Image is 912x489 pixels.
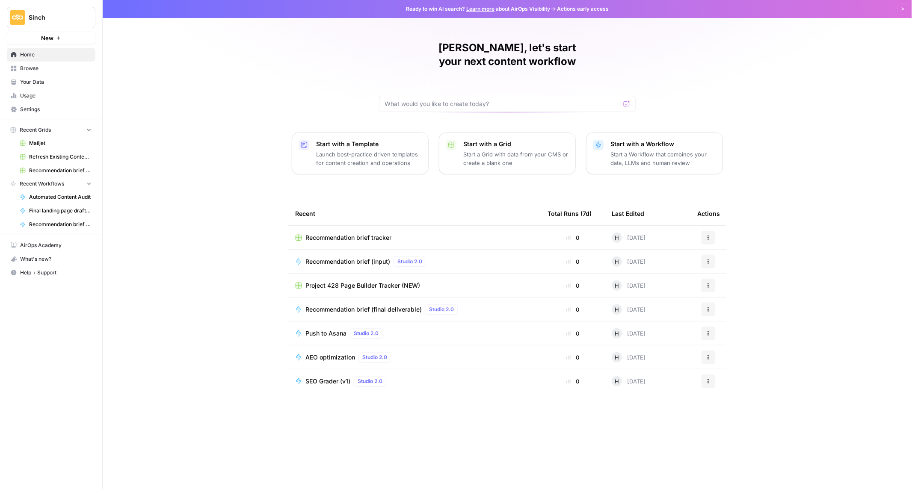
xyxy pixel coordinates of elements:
h1: [PERSON_NAME], let's start your next content workflow [379,41,636,68]
span: Recommendation brief tracker [305,233,391,242]
span: Settings [20,106,92,113]
button: Start with a TemplateLaunch best-practice driven templates for content creation and operations [292,133,429,174]
span: Studio 2.0 [397,258,422,265]
div: Last Edited [612,202,644,225]
span: Actions early access [557,5,609,13]
a: SEO Grader (v1)Studio 2.0 [295,376,534,386]
div: [DATE] [612,256,646,267]
button: Start with a GridStart a Grid with data from your CMS or create a blank one [439,133,576,174]
span: Your Data [20,78,92,86]
button: New [7,32,95,44]
span: H [615,329,619,338]
div: [DATE] [612,304,646,315]
span: H [615,377,619,386]
div: 0 [548,353,598,362]
a: Recommendation brief (final deliverable)Studio 2.0 [295,304,534,315]
a: Automated Content Audit [16,190,95,204]
div: [DATE] [612,328,646,339]
span: H [615,233,619,242]
span: Refresh Existing Content (1) [29,153,92,161]
span: SEO Grader (v1) [305,377,350,386]
div: 0 [548,377,598,386]
div: 0 [548,233,598,242]
p: Start a Grid with data from your CMS or create a blank one [463,150,569,167]
button: What's new? [7,252,95,266]
img: Sinch Logo [10,10,25,25]
a: Home [7,48,95,62]
span: Automated Content Audit [29,193,92,201]
a: Usage [7,89,95,103]
p: Start a Workflow that combines your data, LLMs and human review [610,150,716,167]
a: Push to AsanaStudio 2.0 [295,328,534,339]
span: Push to Asana [305,329,346,338]
span: Recommendation brief (input) [305,257,390,266]
div: Actions [697,202,720,225]
div: 0 [548,281,598,290]
div: 0 [548,305,598,314]
span: Recommendation brief (input) [29,221,92,228]
a: Browse [7,62,95,75]
span: Recent Grids [20,126,51,134]
button: Help + Support [7,266,95,280]
p: Start with a Grid [463,140,569,148]
span: Final landing page drafter for Project 428 ([PERSON_NAME]) [29,207,92,215]
a: Recommendation brief (input) [16,218,95,231]
span: Project 428 Page Builder Tracker (NEW) [305,281,420,290]
a: Refresh Existing Content (1) [16,150,95,164]
span: Studio 2.0 [362,353,387,361]
div: [DATE] [612,352,646,362]
a: Project 428 Page Builder Tracker (NEW) [295,281,534,290]
a: AEO optimizationStudio 2.0 [295,352,534,362]
span: New [41,34,53,42]
a: Mailjet [16,136,95,150]
div: 0 [548,329,598,338]
span: Ready to win AI search? about AirOps Visibility [406,5,550,13]
a: Recommendation brief tracker [16,164,95,177]
span: Studio 2.0 [358,377,382,385]
p: Start with a Workflow [610,140,716,148]
a: Your Data [7,75,95,89]
button: Workspace: Sinch [7,7,95,28]
span: Mailjet [29,139,92,147]
span: Home [20,51,92,59]
div: Recent [295,202,534,225]
span: Browse [20,65,92,72]
a: Final landing page drafter for Project 428 ([PERSON_NAME]) [16,204,95,218]
span: H [615,305,619,314]
button: Start with a WorkflowStart a Workflow that combines your data, LLMs and human review [586,133,723,174]
a: Recommendation brief (input)Studio 2.0 [295,256,534,267]
span: H [615,257,619,266]
span: AEO optimization [305,353,355,362]
span: Recent Workflows [20,180,64,188]
a: Settings [7,103,95,116]
input: What would you like to create today? [385,100,620,108]
span: Help + Support [20,269,92,277]
span: H [615,281,619,290]
div: Total Runs (7d) [548,202,592,225]
button: Recent Grids [7,124,95,136]
span: AirOps Academy [20,242,92,249]
a: Recommendation brief tracker [295,233,534,242]
div: [DATE] [612,233,646,243]
span: Usage [20,92,92,100]
span: Studio 2.0 [354,330,379,337]
div: 0 [548,257,598,266]
span: Sinch [29,13,80,22]
button: Recent Workflows [7,177,95,190]
a: Learn more [466,6,494,12]
span: Recommendation brief (final deliverable) [305,305,422,314]
p: Launch best-practice driven templates for content creation and operations [316,150,421,167]
span: H [615,353,619,362]
a: AirOps Academy [7,239,95,252]
span: Studio 2.0 [429,306,454,313]
div: [DATE] [612,280,646,291]
span: Recommendation brief tracker [29,167,92,174]
p: Start with a Template [316,140,421,148]
div: [DATE] [612,376,646,386]
div: What's new? [7,253,95,265]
